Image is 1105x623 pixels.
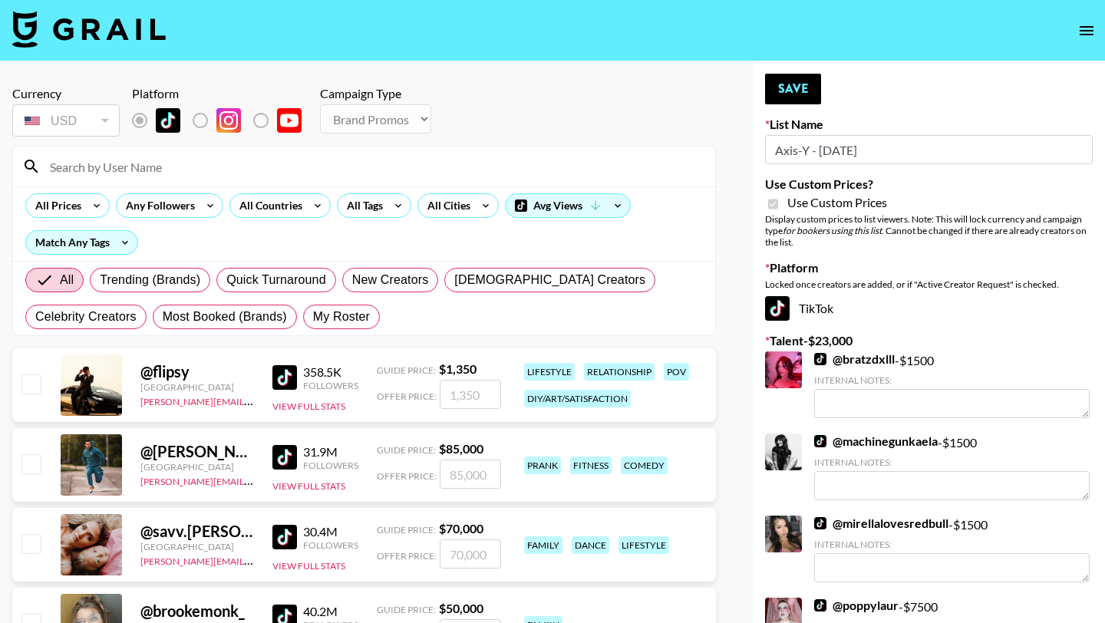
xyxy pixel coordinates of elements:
div: @ flipsy [140,362,254,381]
div: - $ 1500 [814,433,1090,500]
span: Offer Price: [377,470,437,482]
div: 30.4M [303,524,358,539]
strong: $ 1,350 [439,361,477,376]
img: TikTok [272,365,297,390]
img: YouTube [277,108,302,133]
div: 31.9M [303,444,358,460]
div: List locked to TikTok. [132,104,314,137]
span: Use Custom Prices [787,195,887,210]
div: Locked once creators are added, or if "Active Creator Request" is checked. [765,279,1093,290]
div: All Countries [230,194,305,217]
div: Any Followers [117,194,198,217]
div: Internal Notes: [814,457,1090,468]
div: Platform [132,86,314,101]
span: Guide Price: [377,444,436,456]
button: View Full Stats [272,480,345,492]
div: 358.5K [303,364,358,380]
div: Match Any Tags [26,231,137,254]
img: TikTok [814,435,826,447]
div: lifestyle [618,536,669,554]
label: Platform [765,260,1093,275]
a: @poppylaur [814,598,899,613]
a: [PERSON_NAME][EMAIL_ADDRESS][DOMAIN_NAME] [140,473,368,487]
div: diy/art/satisfaction [524,390,631,407]
span: [DEMOGRAPHIC_DATA] Creators [454,271,645,289]
img: Grail Talent [12,11,166,48]
div: Currency is locked to USD [12,101,120,140]
input: 70,000 [440,539,501,569]
div: - $ 1500 [814,351,1090,418]
a: @bratzdxlll [814,351,895,367]
span: Guide Price: [377,524,436,536]
span: Offer Price: [377,550,437,562]
div: Followers [303,460,358,471]
img: TikTok [272,525,297,549]
div: prank [524,457,561,474]
span: New Creators [352,271,429,289]
span: Offer Price: [377,391,437,402]
em: for bookers using this list [783,225,882,236]
span: Celebrity Creators [35,308,137,326]
span: All [60,271,74,289]
input: Search by User Name [41,154,706,179]
div: fitness [570,457,612,474]
label: Talent - $ 23,000 [765,333,1093,348]
a: [PERSON_NAME][EMAIL_ADDRESS][DOMAIN_NAME] [140,393,368,407]
input: 1,350 [440,380,501,409]
span: My Roster [313,308,370,326]
div: Campaign Type [320,86,431,101]
img: TikTok [156,108,180,133]
div: Followers [303,380,358,391]
div: - $ 1500 [814,516,1090,582]
img: TikTok [814,599,826,611]
span: Guide Price: [377,604,436,615]
button: View Full Stats [272,560,345,572]
button: open drawer [1071,15,1102,46]
span: Guide Price: [377,364,436,376]
input: 85,000 [440,460,501,489]
a: [PERSON_NAME][EMAIL_ADDRESS][DOMAIN_NAME] [140,552,368,567]
button: View Full Stats [272,400,345,412]
div: family [524,536,562,554]
div: All Prices [26,194,84,217]
div: Internal Notes: [814,539,1090,550]
div: Display custom prices to list viewers. Note: This will lock currency and campaign type . Cannot b... [765,213,1093,248]
div: USD [15,107,117,134]
div: [GEOGRAPHIC_DATA] [140,541,254,552]
div: relationship [584,363,655,381]
img: TikTok [272,445,297,470]
div: 40.2M [303,604,358,619]
span: Trending (Brands) [100,271,200,289]
img: TikTok [814,517,826,529]
img: Instagram [216,108,241,133]
div: Followers [303,539,358,551]
div: Avg Views [506,194,630,217]
img: TikTok [814,353,826,365]
img: TikTok [765,296,790,321]
div: [GEOGRAPHIC_DATA] [140,381,254,393]
strong: $ 85,000 [439,441,483,456]
div: Currency [12,86,120,101]
div: dance [572,536,609,554]
div: Internal Notes: [814,374,1090,386]
strong: $ 70,000 [439,521,483,536]
div: @ savv.[PERSON_NAME] [140,522,254,541]
strong: $ 50,000 [439,601,483,615]
button: Save [765,74,821,104]
label: Use Custom Prices? [765,176,1093,192]
span: Quick Turnaround [226,271,326,289]
div: [GEOGRAPHIC_DATA] [140,461,254,473]
div: pov [664,363,689,381]
span: Most Booked (Brands) [163,308,287,326]
div: @ [PERSON_NAME].[PERSON_NAME] [140,442,254,461]
label: List Name [765,117,1093,132]
div: @ brookemonk_ [140,602,254,621]
div: TikTok [765,296,1093,321]
div: comedy [621,457,668,474]
div: lifestyle [524,363,575,381]
a: @machinegunkaela [814,433,938,449]
div: All Tags [338,194,386,217]
a: @mirellalovesredbull [814,516,948,531]
div: All Cities [418,194,473,217]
